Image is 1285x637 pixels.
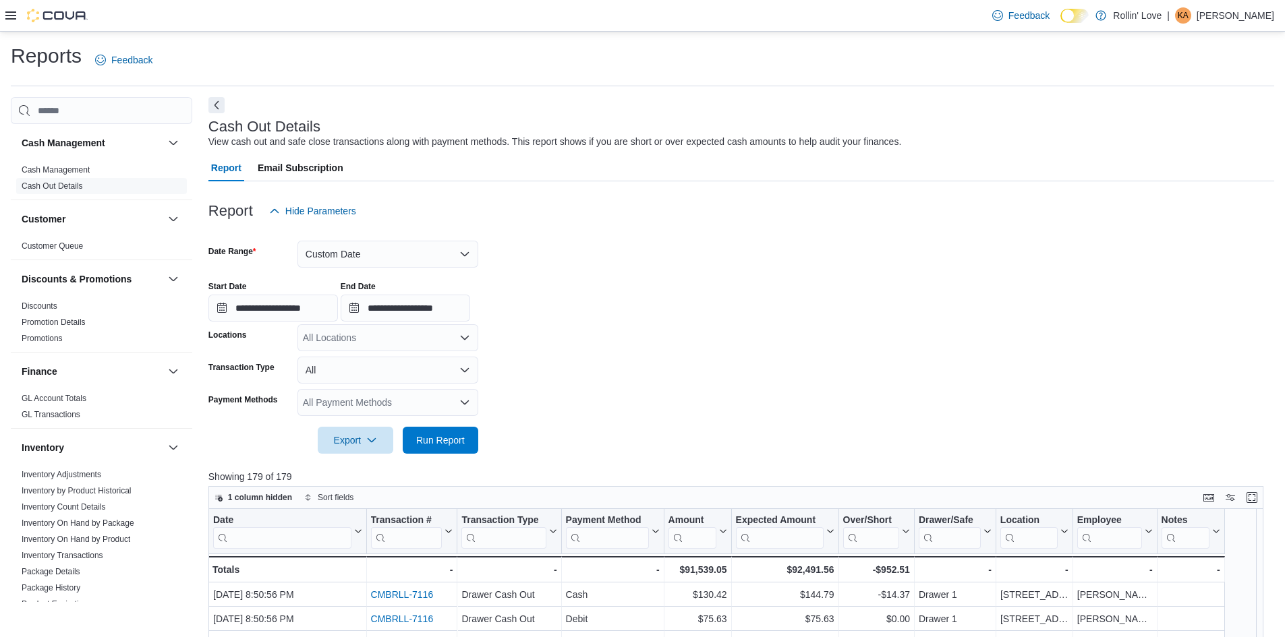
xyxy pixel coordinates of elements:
[565,514,659,549] button: Payment Method
[1077,586,1153,603] div: [PERSON_NAME]
[211,154,241,181] span: Report
[1077,562,1153,578] div: -
[27,9,88,22] img: Cova
[735,586,834,603] div: $144.79
[1077,514,1142,527] div: Employee
[111,53,152,67] span: Feedback
[565,562,659,578] div: -
[326,427,385,454] span: Export
[1000,611,1068,627] div: [STREET_ADDRESS]
[1161,562,1220,578] div: -
[22,599,92,609] span: Product Expirations
[11,238,192,260] div: Customer
[22,566,80,577] span: Package Details
[416,433,465,447] span: Run Report
[213,514,351,549] div: Date
[22,365,57,378] h3: Finance
[22,365,163,378] button: Finance
[22,583,80,593] a: Package History
[919,611,992,627] div: Drawer 1
[11,298,192,352] div: Discounts & Promotions
[668,611,726,627] div: $75.63
[22,333,63,344] span: Promotions
[165,363,181,380] button: Finance
[22,272,132,286] h3: Discounts & Promotions
[297,241,478,268] button: Custom Date
[1244,489,1260,506] button: Enter fullscreen
[565,514,648,527] div: Payment Method
[1197,7,1274,24] p: [PERSON_NAME]
[1077,514,1153,549] button: Employee
[22,469,101,480] span: Inventory Adjustments
[1000,562,1068,578] div: -
[459,397,470,408] button: Open list of options
[668,586,726,603] div: $130.42
[208,135,902,149] div: View cash out and safe close transactions along with payment methods. This report shows if you ar...
[370,589,433,600] a: CMBRLL-7116
[165,439,181,456] button: Inventory
[461,586,556,603] div: Drawer Cash Out
[208,295,338,322] input: Press the down key to open a popover containing a calendar.
[370,514,442,549] div: Transaction # URL
[370,514,453,549] button: Transaction #
[1201,489,1217,506] button: Keyboard shortcuts
[22,599,92,609] a: Product Expirations
[22,518,134,528] span: Inventory On Hand by Package
[22,317,86,328] span: Promotion Details
[22,485,132,496] span: Inventory by Product Historical
[22,136,105,150] h3: Cash Management
[208,394,278,405] label: Payment Methods
[843,586,909,603] div: -$14.37
[22,301,57,311] a: Discounts
[668,514,726,549] button: Amount
[1000,514,1068,549] button: Location
[318,427,393,454] button: Export
[735,514,823,527] div: Expected Amount
[22,534,130,545] span: Inventory On Hand by Product
[461,611,556,627] div: Drawer Cash Out
[1178,7,1189,24] span: KA
[22,334,63,343] a: Promotions
[22,502,106,512] a: Inventory Count Details
[341,295,470,322] input: Press the down key to open a popover containing a calendar.
[370,562,453,578] div: -
[228,492,292,503] span: 1 column hidden
[919,586,992,603] div: Drawer 1
[1060,23,1061,24] span: Dark Mode
[11,42,82,69] h1: Reports
[22,301,57,311] span: Discounts
[258,154,343,181] span: Email Subscription
[22,165,90,175] a: Cash Management
[22,518,134,528] a: Inventory On Hand by Package
[22,241,83,251] span: Customer Queue
[668,514,716,527] div: Amount
[461,514,546,527] div: Transaction Type
[370,514,442,527] div: Transaction #
[264,198,362,224] button: Hide Parameters
[22,441,163,454] button: Inventory
[843,514,898,527] div: Over/Short
[22,535,130,544] a: Inventory On Hand by Product
[843,514,909,549] button: Over/Short
[1077,514,1142,549] div: Employee
[208,330,247,340] label: Locations
[1060,9,1089,23] input: Dark Mode
[1000,586,1068,603] div: [STREET_ADDRESS]
[318,492,353,503] span: Sort fields
[668,514,716,549] div: Amount
[843,562,909,578] div: -$952.51
[22,470,101,479] a: Inventory Adjustments
[1175,7,1191,24] div: Kenya Alexander
[22,393,86,404] span: GL Account Totals
[22,551,103,560] a: Inventory Transactions
[22,181,83,191] a: Cash Out Details
[919,514,981,527] div: Drawer/Safe
[208,119,320,135] h3: Cash Out Details
[212,562,362,578] div: Totals
[22,394,86,403] a: GL Account Totals
[461,562,556,578] div: -
[1000,514,1058,527] div: Location
[1161,514,1209,549] div: Notes
[90,47,158,73] a: Feedback
[213,586,362,603] div: [DATE] 8:50:56 PM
